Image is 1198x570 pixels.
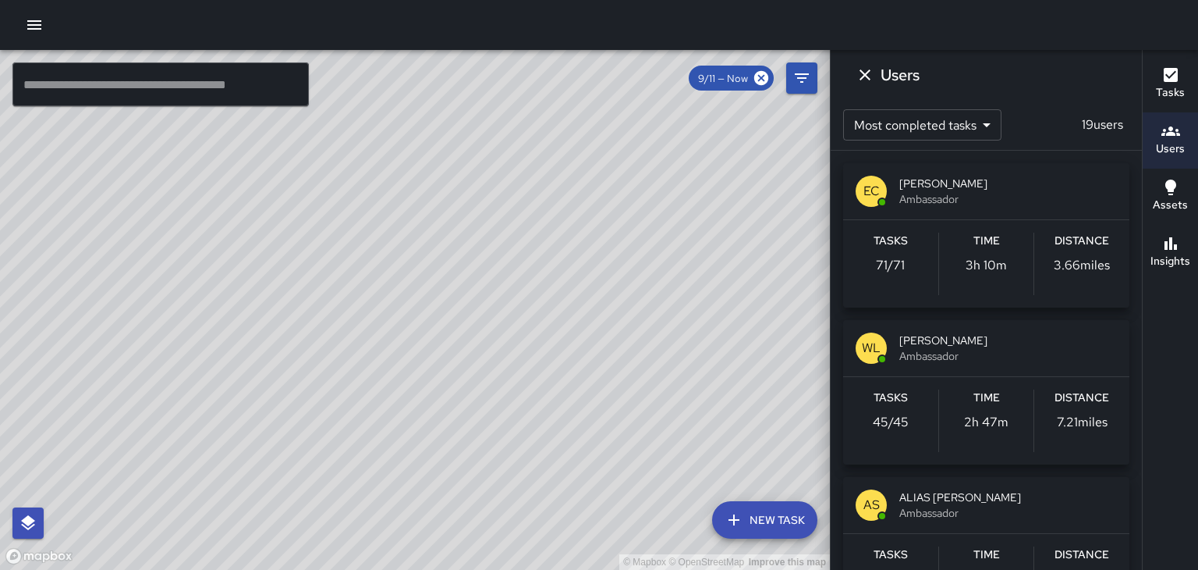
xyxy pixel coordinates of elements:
[973,390,1000,407] h6: Time
[874,390,908,407] h6: Tasks
[1076,116,1129,134] p: 19 users
[1054,233,1109,250] h6: Distance
[899,348,1117,364] span: Ambassador
[712,501,817,539] button: New Task
[966,256,1007,275] p: 3h 10m
[1156,84,1185,102] h6: Tasks
[843,109,1001,141] div: Most completed tasks
[863,496,880,515] p: AS
[1057,413,1108,432] p: 7.21 miles
[849,59,881,91] button: Dismiss
[899,505,1117,521] span: Ambassador
[1150,253,1190,270] h6: Insights
[899,490,1117,505] span: ALIAS [PERSON_NAME]
[1054,256,1110,275] p: 3.66 miles
[1143,225,1198,281] button: Insights
[1156,141,1185,158] h6: Users
[843,163,1129,308] button: EC[PERSON_NAME]AmbassadorTasks71/71Time3h 10mDistance3.66miles
[899,191,1117,207] span: Ambassador
[863,182,880,201] p: EC
[973,547,1000,564] h6: Time
[843,320,1129,465] button: WL[PERSON_NAME]AmbassadorTasks45/45Time2h 47mDistance7.21miles
[874,547,908,564] h6: Tasks
[1153,197,1188,214] h6: Assets
[1143,56,1198,112] button: Tasks
[881,62,920,87] h6: Users
[899,333,1117,348] span: [PERSON_NAME]
[874,233,908,250] h6: Tasks
[876,256,905,275] p: 71 / 71
[899,176,1117,191] span: [PERSON_NAME]
[964,413,1008,432] p: 2h 47m
[1143,169,1198,225] button: Assets
[1143,112,1198,169] button: Users
[973,233,1000,250] h6: Time
[1054,547,1109,564] h6: Distance
[689,72,757,85] span: 9/11 — Now
[873,413,909,432] p: 45 / 45
[1054,390,1109,407] h6: Distance
[862,339,881,358] p: WL
[689,66,774,91] div: 9/11 — Now
[786,62,817,94] button: Filters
